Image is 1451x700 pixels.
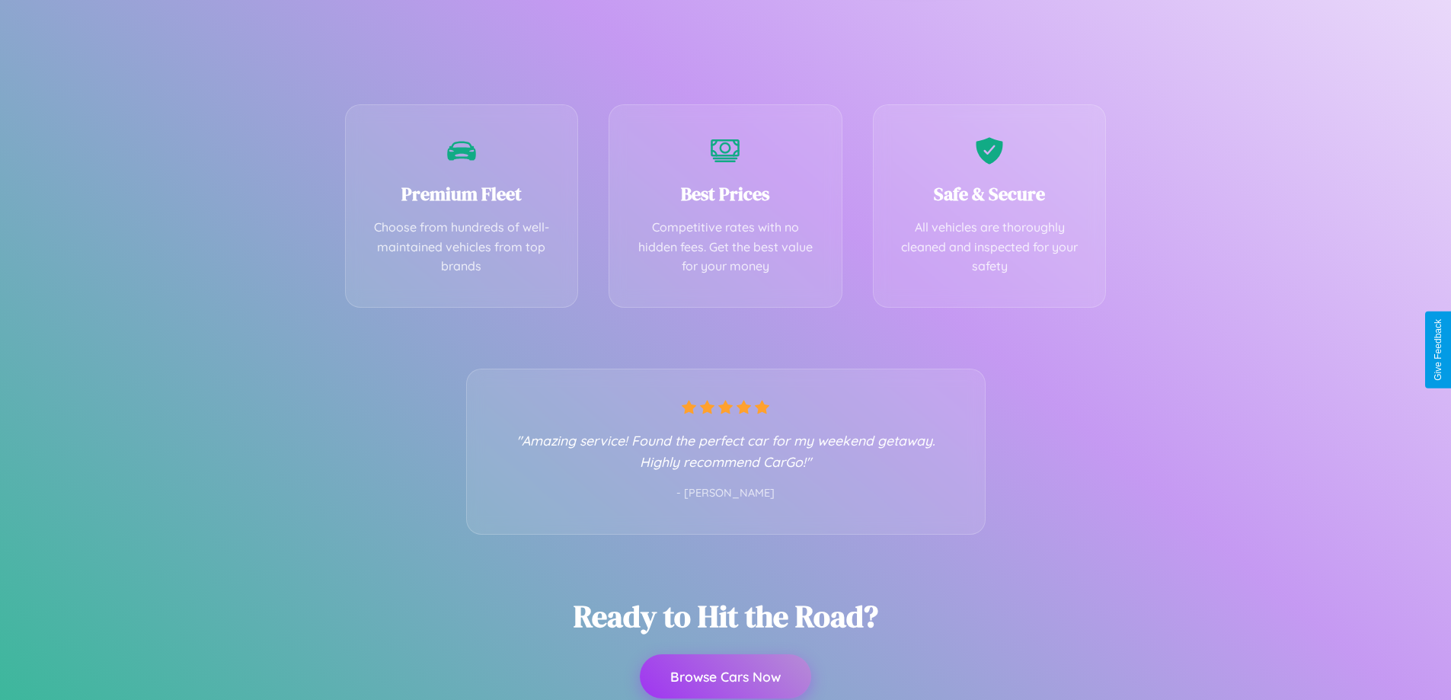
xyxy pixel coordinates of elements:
h3: Safe & Secure [896,181,1083,206]
h3: Best Prices [632,181,819,206]
h2: Ready to Hit the Road? [574,596,878,637]
p: All vehicles are thoroughly cleaned and inspected for your safety [896,218,1083,276]
p: - [PERSON_NAME] [497,484,954,503]
h3: Premium Fleet [369,181,555,206]
p: Choose from hundreds of well-maintained vehicles from top brands [369,218,555,276]
p: "Amazing service! Found the perfect car for my weekend getaway. Highly recommend CarGo!" [497,430,954,472]
div: Give Feedback [1433,319,1443,381]
p: Competitive rates with no hidden fees. Get the best value for your money [632,218,819,276]
button: Browse Cars Now [640,654,811,698]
